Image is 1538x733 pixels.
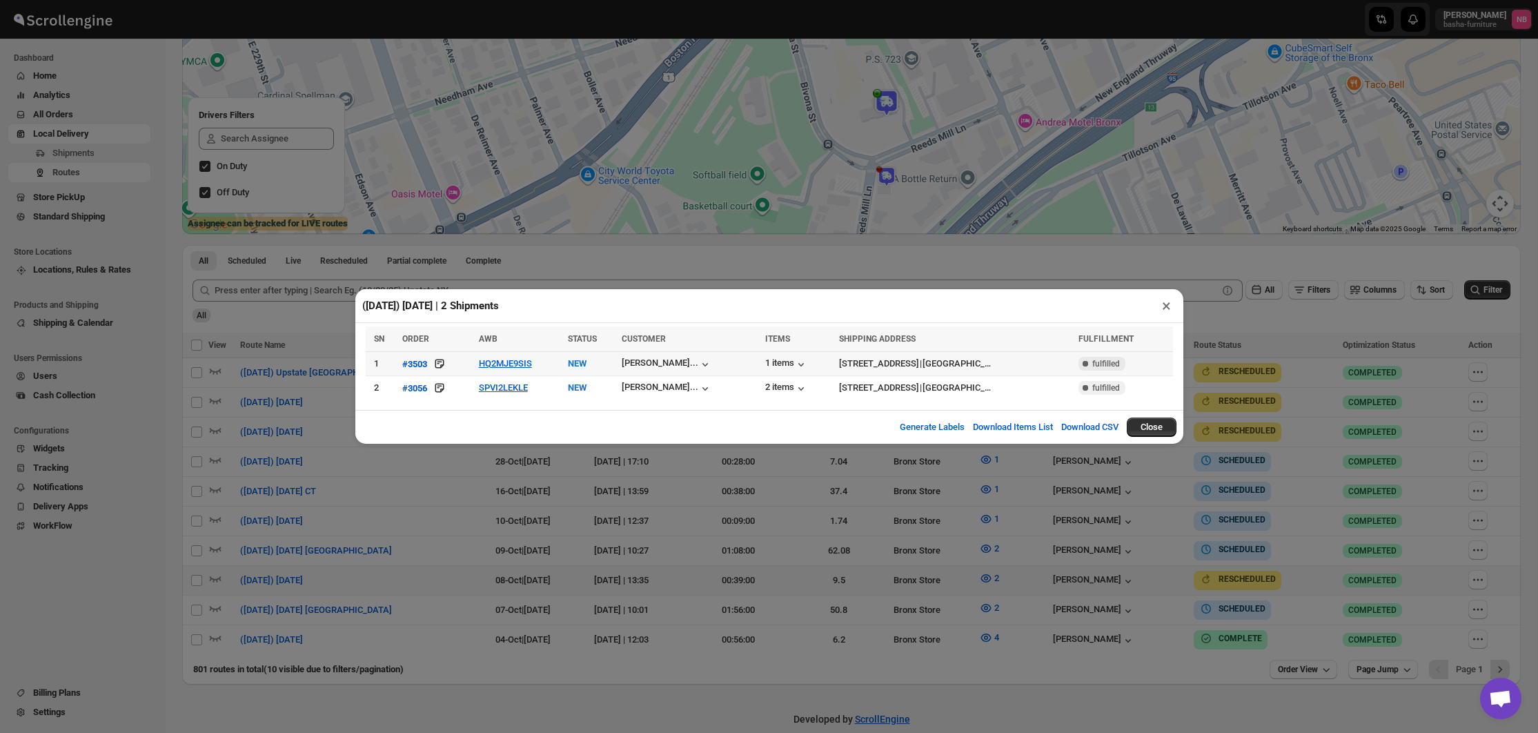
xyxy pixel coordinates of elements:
[622,358,698,368] div: [PERSON_NAME]...
[402,381,427,395] button: #3056
[568,334,597,344] span: STATUS
[402,334,429,344] span: ORDER
[402,357,427,371] button: #3503
[891,413,973,441] button: Generate Labels
[839,357,1070,371] div: |
[1092,382,1120,393] span: fulfilled
[765,382,808,395] button: 2 items
[622,334,666,344] span: CUSTOMER
[622,382,712,395] button: [PERSON_NAME]...
[765,358,808,371] button: 1 items
[1092,358,1120,369] span: fulfilled
[479,382,528,393] button: SPVI2LEKLE
[622,358,712,371] button: [PERSON_NAME]...
[374,334,384,344] span: SN
[965,413,1061,441] button: Download Items List
[1078,334,1134,344] span: FULFILLMENT
[839,381,1070,395] div: |
[839,357,919,371] div: [STREET_ADDRESS]
[1480,678,1521,719] div: Open chat
[622,382,698,392] div: [PERSON_NAME]...
[362,299,499,313] h2: ([DATE]) [DATE] | 2 Shipments
[366,376,399,400] td: 2
[402,359,427,369] div: #3503
[366,352,399,376] td: 1
[479,358,532,369] button: HQ2MJE9SIS
[1127,418,1176,437] button: Close
[839,334,916,344] span: SHIPPING ADDRESS
[402,383,427,393] div: #3056
[839,381,919,395] div: [STREET_ADDRESS]
[479,334,497,344] span: AWB
[1053,413,1127,441] button: Download CSV
[1156,296,1176,315] button: ×
[765,334,790,344] span: ITEMS
[923,357,996,371] div: [GEOGRAPHIC_DATA]
[568,382,586,393] span: NEW
[568,358,586,369] span: NEW
[923,381,996,395] div: [GEOGRAPHIC_DATA]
